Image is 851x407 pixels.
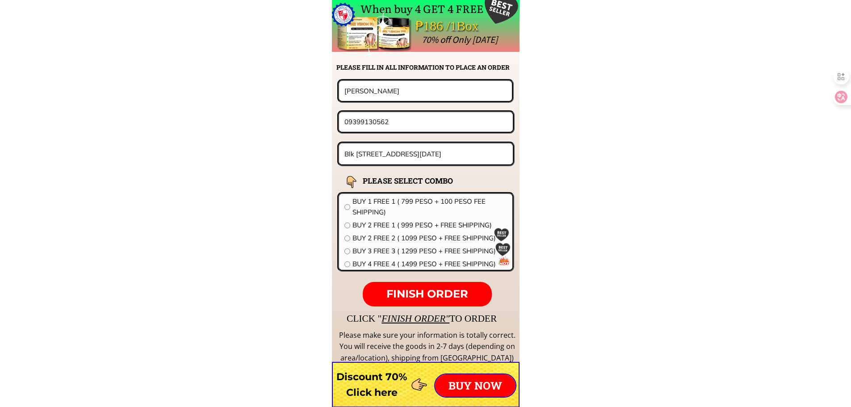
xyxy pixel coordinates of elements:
[342,112,510,131] input: Phone number
[342,143,510,164] input: Address
[352,233,507,243] span: BUY 2 FREE 2 ( 1099 PESO + FREE SHIPPING)
[347,311,758,326] div: CLICK " TO ORDER
[435,374,516,397] p: BUY NOW
[352,196,507,218] span: BUY 1 FREE 1 ( 799 PESO + 100 PESO FEE SHIPPING)
[352,246,507,256] span: BUY 3 FREE 3 ( 1299 PESO + FREE SHIPPING)
[363,175,475,187] h2: PLEASE SELECT COMBO
[338,330,516,364] div: Please make sure your information is totally correct. You will receive the goods in 2-7 days (dep...
[332,369,412,400] h3: Discount 70% Click here
[342,81,509,101] input: Your name
[422,32,697,47] div: 70% off Only [DATE]
[415,16,504,37] div: ₱186 /1Box
[352,259,507,269] span: BUY 4 FREE 4 ( 1499 PESO + FREE SHIPPING)
[336,63,519,72] h2: PLEASE FILL IN ALL INFORMATION TO PLACE AN ORDER
[386,287,468,300] span: FINISH ORDER
[352,220,507,231] span: BUY 2 FREE 1 ( 999 PESO + FREE SHIPPING)
[381,313,449,324] span: FINISH ORDER"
